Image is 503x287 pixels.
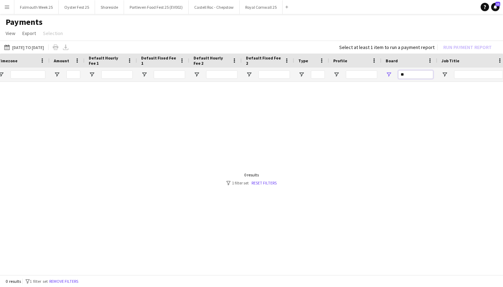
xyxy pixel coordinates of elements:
[3,29,18,38] a: View
[54,71,60,78] button: Open Filter Menu
[89,71,95,78] button: Open Filter Menu
[89,55,124,66] span: Default Hourly Fee 1
[101,70,133,79] input: Default Hourly Fee 1 Filter Input
[240,0,283,14] button: Royal Cornwall 25
[398,70,433,79] input: Board Filter Input
[491,3,500,11] a: 11
[189,0,240,14] button: Castell Roc - Chepstow
[20,29,39,38] a: Export
[206,70,238,79] input: Default Hourly Fee 2 Filter Input
[66,70,80,79] input: Amount Filter Input
[194,55,229,66] span: Default Hourly Fee 2
[141,71,147,78] button: Open Filter Menu
[95,0,124,14] button: Shoreside
[226,180,277,185] div: 1 filter set
[6,30,15,36] span: View
[495,2,500,6] span: 11
[14,0,59,14] button: Falmouth Week 25
[54,58,69,63] span: Amount
[141,55,177,66] span: Default Fixed Fee 1
[442,58,459,63] span: Job Title
[30,279,48,284] span: 1 filter set
[442,71,448,78] button: Open Filter Menu
[22,30,36,36] span: Export
[124,0,189,14] button: Portleven Food Fest 25 (EV002)
[246,55,282,66] span: Default Fixed Fee 2
[3,43,45,51] button: [DATE] to [DATE]
[333,71,340,78] button: Open Filter Menu
[386,58,398,63] span: Board
[258,70,290,79] input: Default Fixed Fee 2 Filter Input
[333,58,347,63] span: Profile
[194,71,200,78] button: Open Filter Menu
[346,70,377,79] input: Profile Filter Input
[48,278,80,285] button: Remove filters
[454,70,503,79] input: Job Title Filter Input
[311,70,325,79] input: Type Filter Input
[154,70,185,79] input: Default Fixed Fee 1 Filter Input
[10,70,45,79] input: Timezone Filter Input
[246,71,252,78] button: Open Filter Menu
[386,71,392,78] button: Open Filter Menu
[298,71,305,78] button: Open Filter Menu
[59,0,95,14] button: Oyster Fest 25
[339,44,435,50] div: Select at least 1 item to run a payment report
[251,180,277,185] a: Reset filters
[226,172,277,177] div: 0 results
[298,58,308,63] span: Type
